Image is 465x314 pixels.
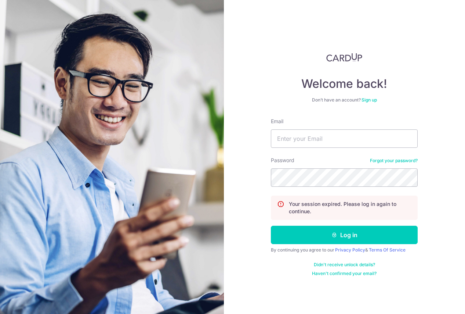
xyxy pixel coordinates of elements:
label: Email [271,118,283,125]
label: Password [271,157,294,164]
input: Enter your Email [271,129,418,148]
a: Privacy Policy [335,247,365,253]
img: CardUp Logo [326,53,362,62]
div: Don’t have an account? [271,97,418,103]
a: Didn't receive unlock details? [314,262,375,268]
a: Forgot your password? [370,158,418,164]
button: Log in [271,226,418,244]
p: Your session expired. Please log in again to continue. [289,200,411,215]
a: Sign up [362,97,377,103]
a: Terms Of Service [369,247,406,253]
div: By continuing you agree to our & [271,247,418,253]
h4: Welcome back! [271,76,418,91]
a: Haven't confirmed your email? [312,271,377,276]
